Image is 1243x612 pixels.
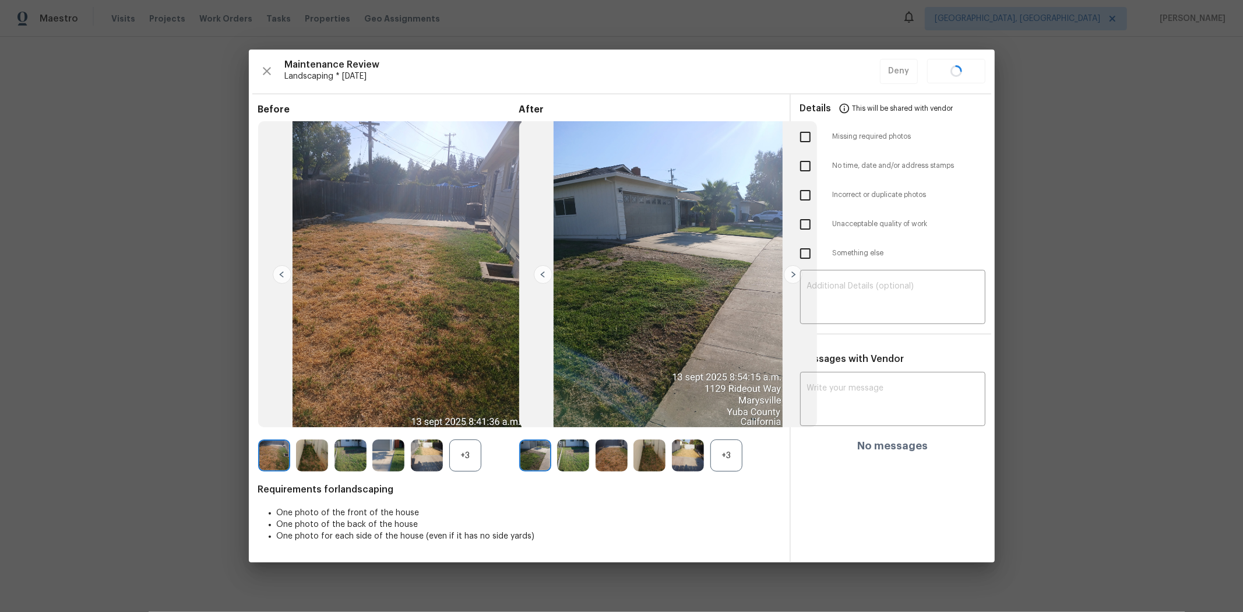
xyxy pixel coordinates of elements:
[534,265,552,284] img: left-chevron-button-url
[800,94,832,122] span: Details
[285,59,880,71] span: Maintenance Review
[285,71,880,82] span: Landscaping * [DATE]
[710,439,742,472] div: +3
[800,354,904,364] span: Messages with Vendor
[791,181,995,210] div: Incorrect or duplicate photos
[791,122,995,152] div: Missing required photos
[277,530,780,542] li: One photo for each side of the house (even if it has no side yards)
[791,239,995,268] div: Something else
[258,104,519,115] span: Before
[449,439,481,472] div: +3
[791,152,995,181] div: No time, date and/or address stamps
[857,440,928,452] h4: No messages
[853,94,953,122] span: This will be shared with vendor
[833,132,985,142] span: Missing required photos
[519,104,780,115] span: After
[258,484,780,495] span: Requirements for landscaping
[791,210,995,239] div: Unacceptable quality of work
[273,265,291,284] img: left-chevron-button-url
[277,507,780,519] li: One photo of the front of the house
[833,248,985,258] span: Something else
[833,161,985,171] span: No time, date and/or address stamps
[784,265,802,284] img: right-chevron-button-url
[833,190,985,200] span: Incorrect or duplicate photos
[277,519,780,530] li: One photo of the back of the house
[833,219,985,229] span: Unacceptable quality of work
